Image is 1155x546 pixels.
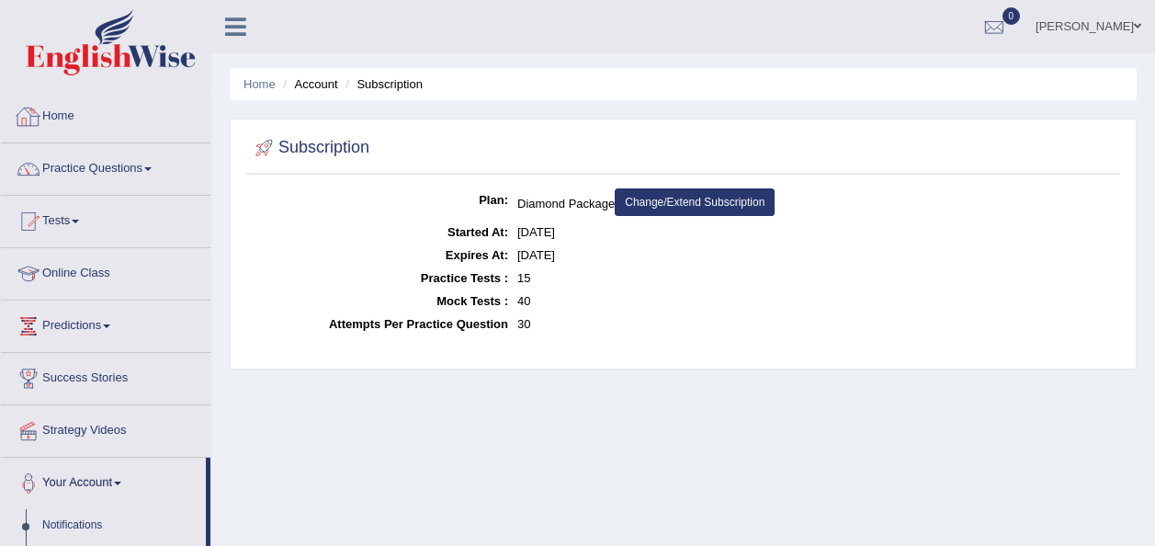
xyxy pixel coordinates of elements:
dt: Mock Tests : [251,290,508,313]
a: Change/Extend Subscription [615,188,775,216]
dd: 15 [517,267,1115,290]
dd: [DATE] [517,221,1115,244]
dt: Plan: [251,188,508,211]
li: Account [278,75,337,93]
dd: 40 [517,290,1115,313]
h2: Subscription [251,134,369,162]
dt: Attempts Per Practice Question [251,313,508,336]
dt: Practice Tests : [251,267,508,290]
a: Success Stories [1,353,210,399]
li: Subscription [341,75,423,93]
span: 0 [1002,7,1021,25]
a: Strategy Videos [1,405,210,451]
a: Home [243,77,276,91]
dd: [DATE] [517,244,1115,267]
a: Practice Questions [1,143,210,189]
dt: Expires At: [251,244,508,267]
a: Tests [1,196,210,242]
dd: Diamond Package [517,188,1115,221]
a: Notifications [34,509,206,542]
a: Predictions [1,301,210,347]
a: Online Class [1,248,210,294]
a: Home [1,91,210,137]
a: Your Account [1,458,206,504]
dd: 30 [517,313,1115,336]
dt: Started At: [251,221,508,244]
